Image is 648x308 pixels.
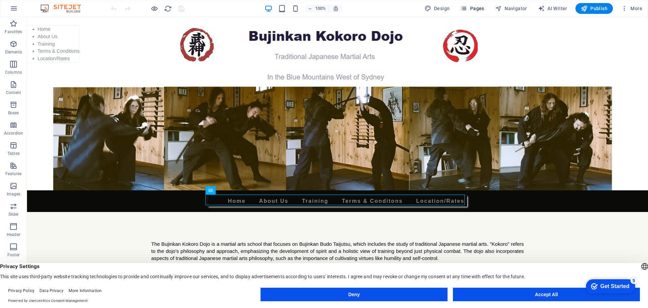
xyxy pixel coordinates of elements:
[315,4,326,13] h6: 100%
[5,171,22,176] p: Features
[5,70,22,75] p: Columns
[5,3,55,18] div: Get Started 5 items remaining, 0% complete
[124,224,497,244] span: The Bujinkan Kokoro Dojo is a martial arts school that focuses on Bujinkan Budo Taijutsu, which i...
[4,131,23,136] p: Accordion
[20,7,49,14] div: Get Started
[618,3,645,14] button: More
[8,212,19,217] p: Slider
[164,5,172,13] i: Reload page
[538,5,567,12] span: AI Writer
[495,5,527,12] span: Navigator
[150,4,158,13] button: Click here to leave preview mode and continue editing
[621,5,642,12] span: More
[333,5,339,11] i: On resize automatically adjust zoom level to fit chosen device.
[458,3,487,14] button: Pages
[7,232,20,237] p: Header
[5,49,22,55] p: Elements
[492,3,530,14] button: Navigator
[124,253,497,265] span: The Bujinkan Kokoro Dojo not only teaches the physical techniques of Bujinkan but also emphasizes...
[8,110,19,116] p: Boxes
[575,3,613,14] button: Publish
[422,3,453,14] button: Design
[535,3,570,14] button: AI Writer
[164,4,172,13] button: reload
[581,5,607,12] span: Publish
[7,252,20,258] p: Footer
[7,151,20,156] p: Tables
[50,1,57,8] div: 5
[124,267,497,294] span: Did you know that scientific research from the [GEOGRAPHIC_DATA][US_STATE] on sexual dimorphism o...
[5,29,22,34] p: Favorites
[305,4,329,13] button: 100%
[425,5,450,12] span: Design
[460,5,484,12] span: Pages
[7,191,21,197] p: Images
[39,4,89,13] img: Editor Logo
[6,90,21,95] p: Content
